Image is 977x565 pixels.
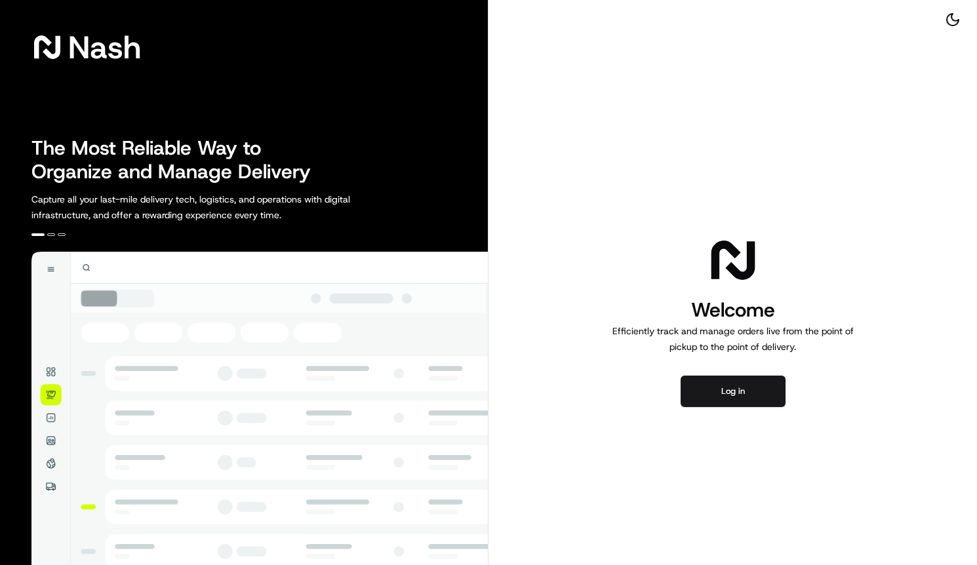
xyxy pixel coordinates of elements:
[607,323,859,355] p: Efficiently track and manage orders live from the point of pickup to the point of delivery.
[31,136,325,184] h2: The Most Reliable Way to Organize and Manage Delivery
[681,376,786,407] button: Log in
[68,34,141,60] span: Nash
[607,297,859,323] h1: Welcome
[31,191,409,223] p: Capture all your last-mile delivery tech, logistics, and operations with digital infrastructure, ...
